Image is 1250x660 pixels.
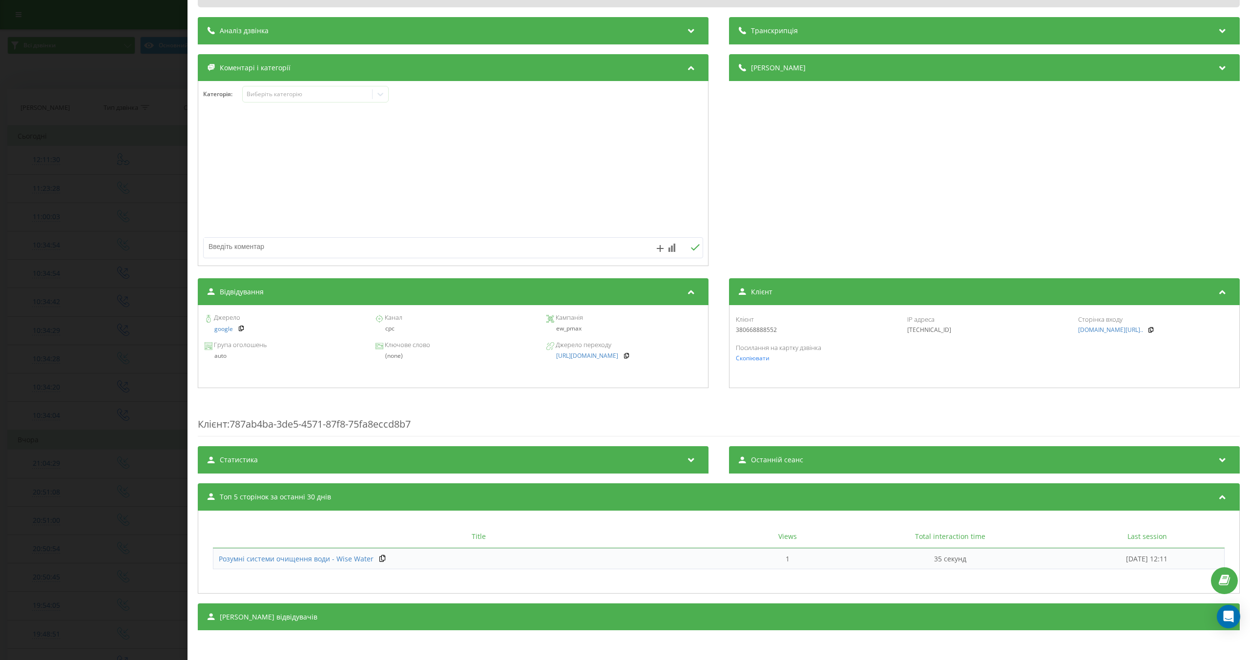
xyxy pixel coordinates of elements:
span: Джерело [212,313,240,323]
a: Розумні системи очищення води - Wise Water [219,554,374,564]
div: Open Intercom Messenger [1217,605,1240,628]
div: Виберіть категорію [247,90,369,98]
a: google [214,326,233,332]
span: Клієнт [736,315,754,324]
a: [URL][DOMAIN_NAME] [556,352,618,359]
span: Сторінка входу [1078,315,1123,324]
span: Клієнт [198,417,227,431]
div: (none) [375,352,530,359]
span: Ключове слово [383,340,430,350]
div: : 787ab4ba-3de5-4571-87f8-75fa8eccd8b7 [198,398,1240,436]
span: Статистика [220,455,258,465]
span: [PERSON_NAME] [751,63,806,73]
span: Клієнт [751,287,772,297]
td: [DATE] 12:11 [1069,548,1225,570]
span: Кампанія [554,313,583,323]
span: Канал [383,313,402,323]
th: Last session [1069,525,1225,548]
span: Джерело переходу [554,340,611,350]
span: Скопіювати [736,354,770,362]
th: Title [213,525,745,548]
span: Топ 5 сторінок за останні 30 днів [220,492,331,502]
th: Total interaction time [831,525,1070,548]
a: [DOMAIN_NAME][URL].. [1078,327,1143,333]
span: [DOMAIN_NAME][URL].. [1078,326,1143,334]
div: cpc [375,325,530,332]
div: auto [205,352,359,359]
span: IP адреса [907,315,935,324]
span: Останній сеанс [751,455,803,465]
td: 35 секунд [831,548,1070,570]
span: [PERSON_NAME] відвідувачів [220,612,317,622]
span: Розумні системи очищення води - Wise Water [219,554,374,563]
div: 380668888552 [736,327,891,333]
div: ew_pmax [546,325,701,332]
div: [TECHNICAL_ID] [907,327,1062,333]
span: Транскрипція [751,26,798,36]
span: Відвідування [220,287,264,297]
span: Аналіз дзвінка [220,26,269,36]
h4: Категорія : [203,91,242,98]
span: Коментарі і категорії [220,63,291,73]
span: Посилання на картку дзвінка [736,343,821,352]
td: 1 [745,548,831,570]
th: Views [745,525,831,548]
span: Група оголошень [212,340,267,350]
